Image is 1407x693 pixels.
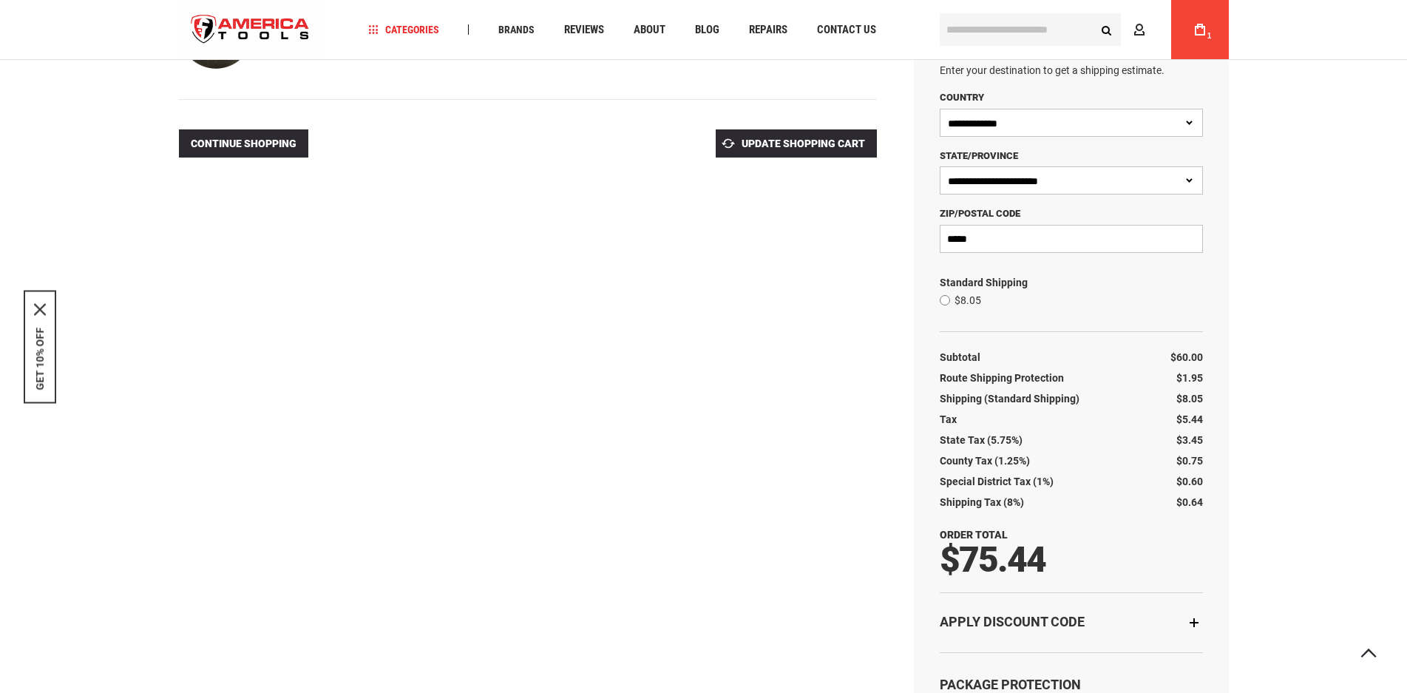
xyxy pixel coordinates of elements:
button: Close [34,303,46,315]
span: (Standard Shipping) [984,393,1079,405]
th: Route Shipping Protection [940,368,1071,388]
span: $3.45 [1176,434,1203,446]
button: Search [1093,16,1121,44]
span: Brands [498,24,535,35]
span: $1.95 [1176,372,1203,384]
span: Contact Us [817,24,876,36]
span: Standard Shipping [940,277,1028,288]
span: Zip/Postal Code [940,208,1020,219]
span: Update Shopping Cart [742,138,865,149]
a: Reviews [557,20,611,40]
th: County Tax (1.25%) [940,450,1037,471]
a: store logo [179,2,322,58]
a: Repairs [742,20,794,40]
span: Tax [940,413,957,425]
a: Contact Us [810,20,883,40]
span: $0.60 [1176,476,1203,487]
a: About [627,20,672,40]
span: $5.44 [1176,413,1203,425]
span: Blog [695,24,719,36]
button: Update Shopping Cart [716,129,877,158]
a: Categories [362,20,446,40]
img: America Tools [179,2,322,58]
span: Reviews [564,24,604,36]
span: $8.05 [1176,393,1203,405]
p: Enter your destination to get a shipping estimate. [940,62,1203,78]
span: Country [940,92,984,103]
span: State/Province [940,150,1018,161]
a: Blog [688,20,726,40]
span: $75.44 [940,538,1045,581]
strong: Apply Discount Code [940,614,1085,629]
span: Continue Shopping [191,138,296,149]
span: 1 [1207,32,1212,40]
span: $60.00 [1170,351,1203,363]
span: About [634,24,665,36]
svg: close icon [34,303,46,315]
span: Shipping [940,393,982,405]
span: $0.64 [1176,496,1203,508]
th: Subtotal [940,347,988,368]
span: $8.05 [955,294,981,306]
a: Brands [492,20,541,40]
strong: Order Total [940,529,1008,541]
a: Continue Shopping [179,129,308,158]
th: State Tax (5.75%) [940,430,1030,450]
span: Categories [368,24,439,35]
span: Repairs [749,24,787,36]
span: $0.75 [1176,455,1203,467]
th: Shipping Tax (8%) [940,492,1031,513]
button: GET 10% OFF [34,327,46,390]
th: Special District Tax (1%) [940,471,1061,492]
